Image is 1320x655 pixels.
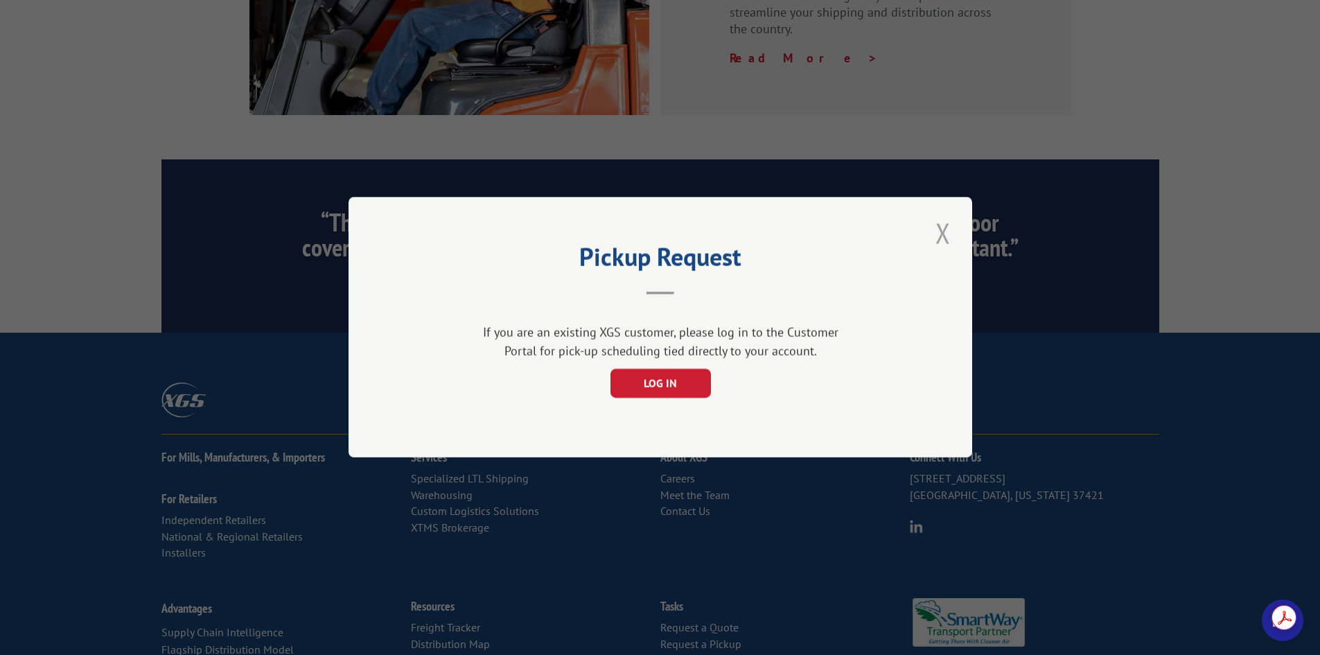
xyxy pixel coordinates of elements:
[610,369,710,399] button: LOG IN
[477,324,844,361] div: If you are an existing XGS customer, please log in to the Customer Portal for pick-up scheduling ...
[1262,600,1303,641] a: Open chat
[931,214,955,252] button: Close modal
[610,378,710,391] a: LOG IN
[418,247,903,274] h2: Pickup Request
